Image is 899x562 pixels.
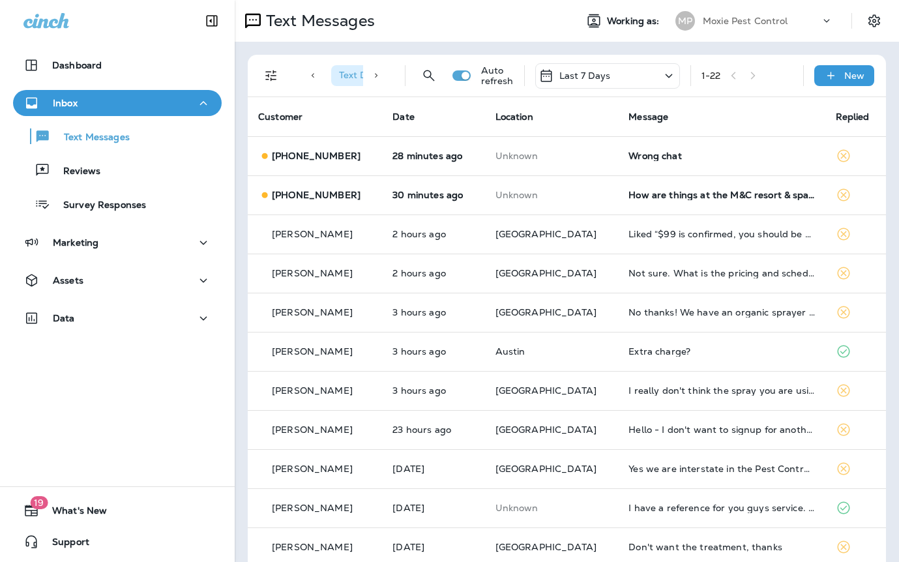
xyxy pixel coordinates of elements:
[272,190,361,200] p: [PHONE_NUMBER]
[13,529,222,555] button: Support
[392,503,474,513] p: Aug 11, 2025 08:32 PM
[392,268,474,278] p: Aug 13, 2025 10:57 AM
[836,111,870,123] span: Replied
[331,65,464,86] div: Text Direction:Incoming
[703,16,788,26] p: Moxie Pest Control
[392,151,474,161] p: Aug 13, 2025 01:05 PM
[39,505,107,521] span: What's New
[272,503,353,513] p: [PERSON_NAME]
[628,268,814,278] div: Not sure. What is the pricing and schedule?
[13,90,222,116] button: Inbox
[628,111,668,123] span: Message
[392,190,474,200] p: Aug 13, 2025 01:03 PM
[701,70,721,81] div: 1 - 22
[392,111,415,123] span: Date
[53,313,75,323] p: Data
[272,385,353,396] p: [PERSON_NAME]
[272,346,353,357] p: [PERSON_NAME]
[392,464,474,474] p: Aug 12, 2025 01:01 PM
[272,307,353,318] p: [PERSON_NAME]
[30,496,48,509] span: 19
[628,346,814,357] div: Extra charge?
[258,111,302,123] span: Customer
[495,267,597,279] span: [GEOGRAPHIC_DATA]
[39,537,89,552] span: Support
[13,123,222,150] button: Text Messages
[495,190,608,200] p: This customer does not have a last location and the phone number they messaged is not assigned to...
[495,541,597,553] span: [GEOGRAPHIC_DATA]
[13,52,222,78] button: Dashboard
[844,70,864,81] p: New
[628,464,814,474] div: Yes we are interstate in the Pest Control, not at home right now but let me know when you're avai...
[272,542,353,552] p: [PERSON_NAME]
[13,497,222,524] button: 19What's New
[628,385,814,396] div: I really don't think the spray you are using on the Italian Cypress Trees is working to kill the ...
[495,306,597,318] span: [GEOGRAPHIC_DATA]
[495,424,597,436] span: [GEOGRAPHIC_DATA]
[628,503,814,513] div: I have a reference for you guys service. His name is Mauricio Flores and his cell number is 1 385...
[628,424,814,435] div: Hello - I don't want to signup for another monthly service. I have a question about "fog the foli...
[495,111,533,123] span: Location
[53,98,78,108] p: Inbox
[495,228,597,240] span: [GEOGRAPHIC_DATA]
[13,229,222,256] button: Marketing
[495,385,597,396] span: [GEOGRAPHIC_DATA]
[392,229,474,239] p: Aug 13, 2025 11:17 AM
[50,166,100,178] p: Reviews
[675,11,695,31] div: MP
[392,307,474,318] p: Aug 13, 2025 10:16 AM
[416,63,442,89] button: Search Messages
[339,69,443,81] span: Text Direction : Incoming
[495,346,525,357] span: Austin
[53,275,83,286] p: Assets
[13,267,222,293] button: Assets
[628,307,814,318] div: No thanks! We have an organic sprayer coming already
[13,156,222,184] button: Reviews
[258,63,284,89] button: Filters
[495,503,608,513] p: This customer does not have a last location and the phone number they messaged is not assigned to...
[13,190,222,218] button: Survey Responses
[628,151,814,161] div: Wrong chat
[272,229,353,239] p: [PERSON_NAME]
[392,385,474,396] p: Aug 13, 2025 10:05 AM
[481,65,514,86] p: Auto refresh
[559,70,611,81] p: Last 7 Days
[392,424,474,435] p: Aug 12, 2025 01:44 PM
[628,190,814,200] div: How are things at the M&C resort & spa?? Are you staying until they return?
[272,424,353,435] p: [PERSON_NAME]
[628,542,814,552] div: Don't want the treatment, thanks
[261,11,375,31] p: Text Messages
[607,16,662,27] span: Working as:
[272,151,361,161] p: [PHONE_NUMBER]
[52,60,102,70] p: Dashboard
[272,268,353,278] p: [PERSON_NAME]
[194,8,230,34] button: Collapse Sidebar
[50,200,146,212] p: Survey Responses
[392,542,474,552] p: Aug 11, 2025 02:07 PM
[392,346,474,357] p: Aug 13, 2025 10:07 AM
[272,464,353,474] p: [PERSON_NAME]
[53,237,98,248] p: Marketing
[495,151,608,161] p: This customer does not have a last location and the phone number they messaged is not assigned to...
[13,305,222,331] button: Data
[51,132,130,144] p: Text Messages
[495,463,597,475] span: [GEOGRAPHIC_DATA]
[628,229,814,239] div: Liked “$99 is confirmed, you should be getting a confirmation text shortly.”
[862,9,886,33] button: Settings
